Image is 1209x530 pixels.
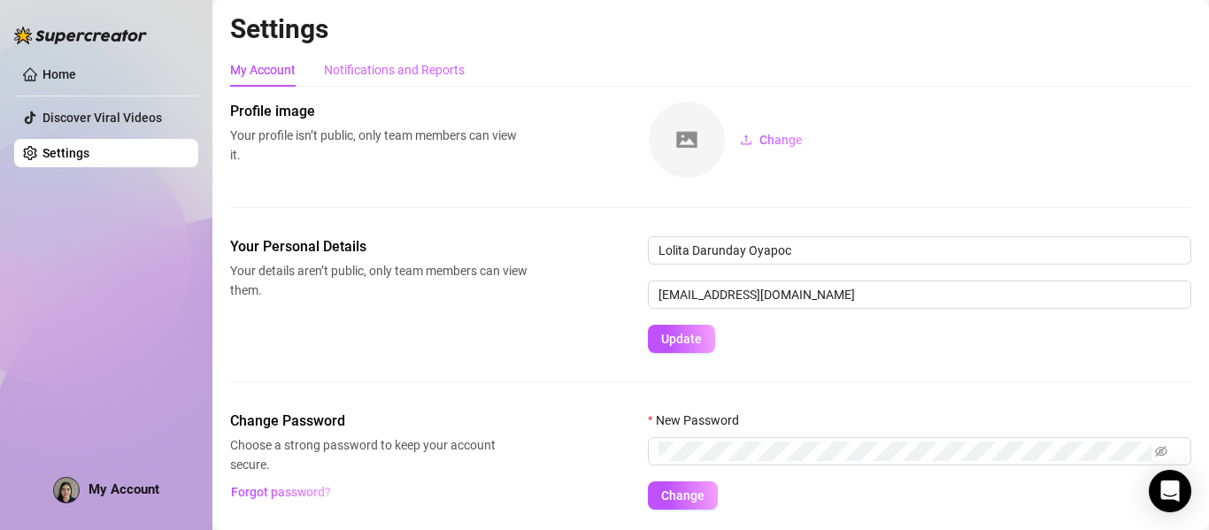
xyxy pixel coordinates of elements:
button: Forgot password? [230,478,331,506]
img: ACg8ocKdcABRc0X0C9vSkCug-_0pfPa-lZbMqECRjJEXG5or9agFQnnE=s96-c [54,478,79,503]
button: Change [648,481,718,510]
div: Open Intercom Messenger [1149,470,1191,512]
button: Update [648,325,715,353]
div: Notifications and Reports [324,60,465,80]
img: logo-BBDzfeDw.svg [14,27,147,44]
span: Change [661,488,705,503]
a: Discover Viral Videos [42,111,162,125]
span: Your profile isn’t public, only team members can view it. [230,126,527,165]
button: Change [726,126,817,154]
span: Change Password [230,411,527,432]
input: New Password [658,442,1151,461]
span: Update [661,332,702,346]
span: Choose a strong password to keep your account secure. [230,435,527,474]
label: New Password [648,411,751,430]
span: Your details aren’t public, only team members can view them. [230,261,527,300]
div: My Account [230,60,296,80]
span: Profile image [230,101,527,122]
span: My Account [89,481,159,497]
a: Home [42,67,76,81]
h2: Settings [230,12,1191,46]
span: eye-invisible [1155,445,1167,457]
img: square-placeholder.png [649,102,725,178]
input: Enter new email [648,280,1191,309]
span: Change [759,133,803,147]
a: Settings [42,146,89,160]
span: Forgot password? [231,485,331,499]
span: upload [740,134,752,146]
input: Enter name [648,236,1191,265]
span: Your Personal Details [230,236,527,257]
